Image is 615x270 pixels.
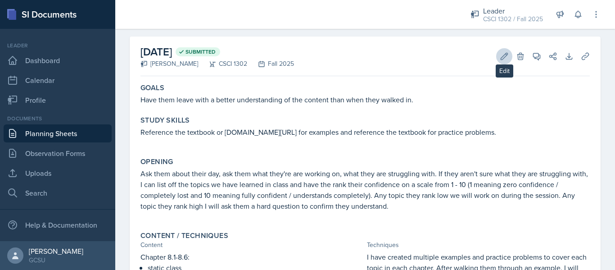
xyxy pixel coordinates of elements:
p: Chapter 8.1-8.6: [140,252,363,262]
div: Fall 2025 [247,59,294,69]
a: Calendar [4,71,112,89]
p: Have them leave with a better understanding of the content than when they walked in. [140,94,590,105]
p: Ask them about their day, ask them what they're are working on, what they are struggling with. If... [140,168,590,211]
div: CSCI 1302 [198,59,247,69]
label: Opening [140,157,173,166]
span: Submitted [185,48,216,55]
div: Documents [4,114,112,123]
div: Leader [4,41,112,50]
div: Help & Documentation [4,216,112,234]
p: Reference the textbook or [DOMAIN_NAME][URL] for examples and reference the textbook for practice... [140,127,590,137]
label: Goals [140,83,164,92]
div: Techniques [367,240,590,250]
div: GCSU [29,256,83,265]
div: Leader [483,5,543,16]
div: [PERSON_NAME] [140,59,198,69]
a: Observation Forms [4,144,112,162]
div: Content [140,240,363,250]
h2: Planning Sheet [130,13,601,29]
label: Study Skills [140,116,190,125]
button: Edit [496,48,512,64]
div: [PERSON_NAME] [29,247,83,256]
a: Search [4,184,112,202]
div: CSCI 1302 / Fall 2025 [483,14,543,24]
label: Content / Techniques [140,231,228,240]
a: Dashboard [4,51,112,69]
a: Profile [4,91,112,109]
h2: [DATE] [140,44,294,60]
a: Uploads [4,164,112,182]
a: Planning Sheets [4,124,112,142]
